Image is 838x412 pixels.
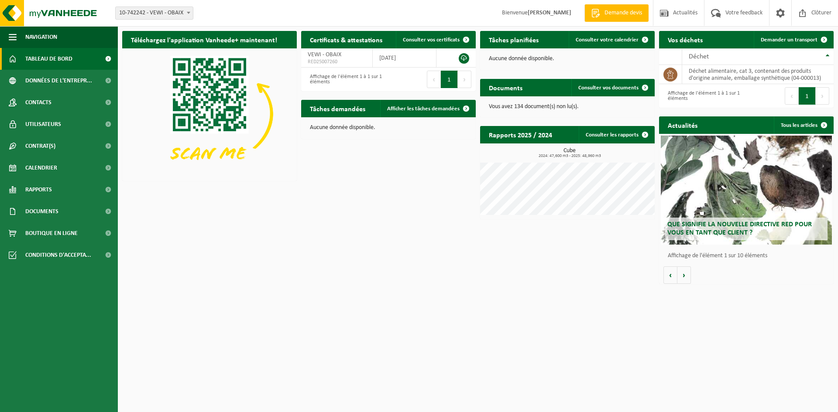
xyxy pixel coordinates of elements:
[667,221,812,236] span: Que signifie la nouvelle directive RED pour vous en tant que client ?
[569,31,654,48] a: Consulter votre calendrier
[122,31,286,48] h2: Téléchargez l'application Vanheede+ maintenant!
[480,126,561,143] h2: Rapports 2025 / 2024
[25,70,92,92] span: Données de l'entrepr...
[396,31,475,48] a: Consulter vos certificats
[25,26,57,48] span: Navigation
[663,266,677,284] button: Vorige
[387,106,460,112] span: Afficher les tâches demandées
[484,148,655,158] h3: Cube
[761,37,817,43] span: Demander un transport
[689,53,709,60] span: Déchet
[661,136,832,245] a: Que signifie la nouvelle directive RED pour vous en tant que client ?
[578,85,639,91] span: Consulter vos documents
[301,100,374,117] h2: Tâches demandées
[25,113,61,135] span: Utilisateurs
[373,48,436,68] td: [DATE]
[25,48,72,70] span: Tableau de bord
[754,31,833,48] a: Demander un transport
[403,37,460,43] span: Consulter vos certificats
[25,222,78,244] span: Boutique en ligne
[584,4,649,22] a: Demande devis
[310,125,467,131] p: Aucune donnée disponible.
[25,135,55,157] span: Contrat(s)
[308,58,366,65] span: RED25007260
[441,71,458,88] button: 1
[774,116,833,134] a: Tous les articles
[116,7,193,19] span: 10-742242 - VEWI - OBAIX
[25,201,58,222] span: Documents
[427,71,441,88] button: Previous
[602,9,644,17] span: Demande devis
[682,65,834,84] td: déchet alimentaire, cat 3, contenant des produits d'origine animale, emballage synthétique (04-00...
[122,48,297,179] img: Download de VHEPlus App
[25,92,52,113] span: Contacts
[484,154,655,158] span: 2024: 47,600 m3 - 2025: 48,960 m3
[115,7,193,20] span: 10-742242 - VEWI - OBAIX
[571,79,654,96] a: Consulter vos documents
[579,126,654,143] a: Consulter les rapports
[308,51,341,58] span: VEWI - OBAIX
[489,56,646,62] p: Aucune donnée disponible.
[306,70,384,89] div: Affichage de l'élément 1 à 1 sur 1 éléments
[785,87,799,105] button: Previous
[489,104,646,110] p: Vous avez 134 document(s) non lu(s).
[659,31,711,48] h2: Vos déchets
[668,253,829,259] p: Affichage de l'élément 1 sur 10 éléments
[480,31,547,48] h2: Tâches planifiées
[25,179,52,201] span: Rapports
[480,79,531,96] h2: Documents
[663,86,742,106] div: Affichage de l'élément 1 à 1 sur 1 éléments
[659,116,706,133] h2: Actualités
[799,87,816,105] button: 1
[301,31,391,48] h2: Certificats & attestations
[25,244,91,266] span: Conditions d'accepta...
[576,37,639,43] span: Consulter votre calendrier
[380,100,475,117] a: Afficher les tâches demandées
[528,10,571,16] strong: [PERSON_NAME]
[25,157,57,179] span: Calendrier
[816,87,829,105] button: Next
[677,266,691,284] button: Volgende
[458,71,471,88] button: Next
